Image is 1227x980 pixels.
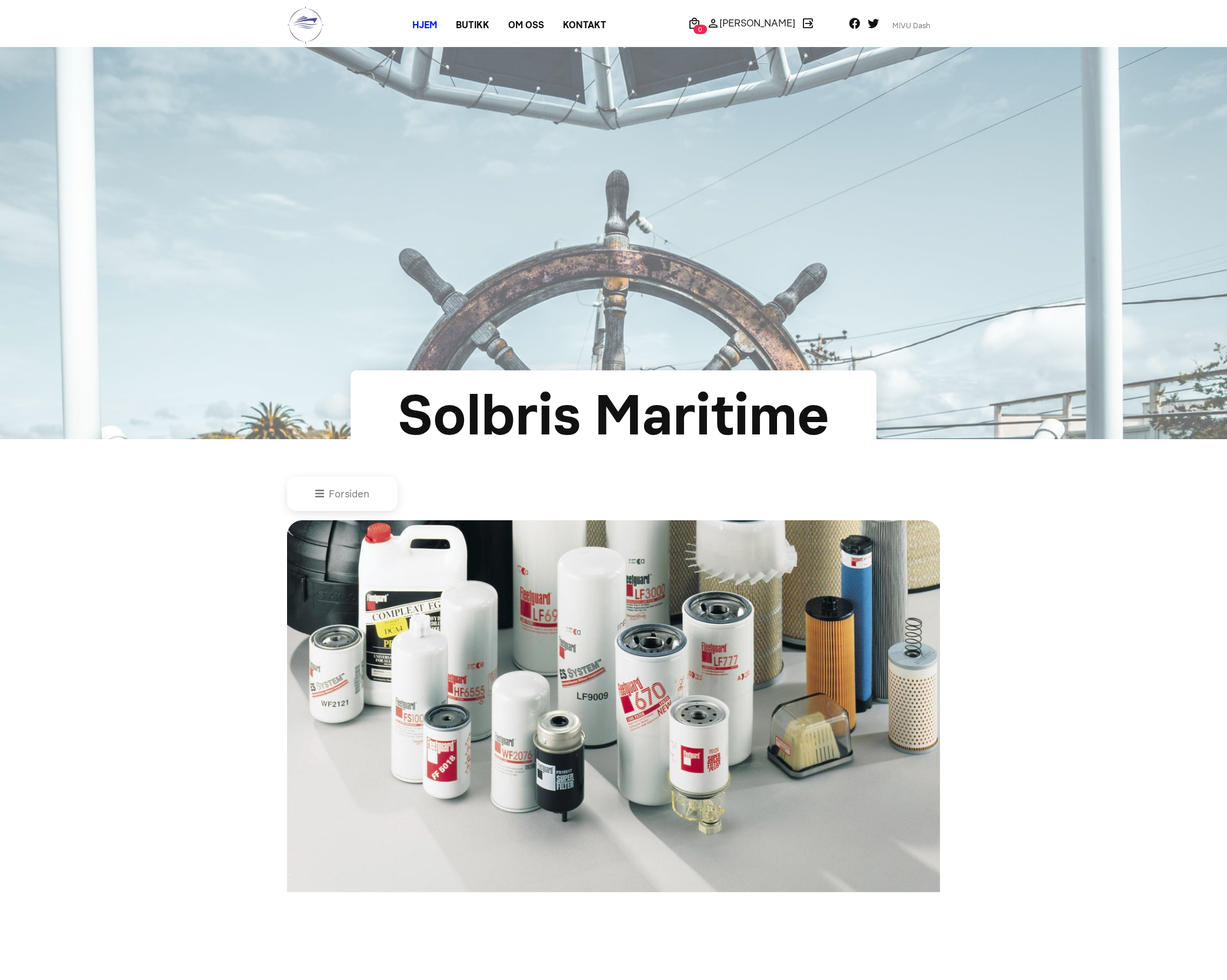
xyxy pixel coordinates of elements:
a: [PERSON_NAME] [703,16,798,30]
div: Solbris Maritime [389,373,838,458]
a: 0 [685,16,703,30]
a: Forsiden [315,488,369,500]
nav: breadcrumb [287,477,940,511]
a: Hjem [403,15,446,36]
a: Kontakt [554,15,616,36]
a: Butikk [446,15,499,36]
a: MiVU Dash [883,16,940,35]
a: Om oss [499,15,554,36]
img: filter-banner-2025.jpg [287,240,940,892]
span: 0 [693,25,707,34]
img: logo [287,6,324,44]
